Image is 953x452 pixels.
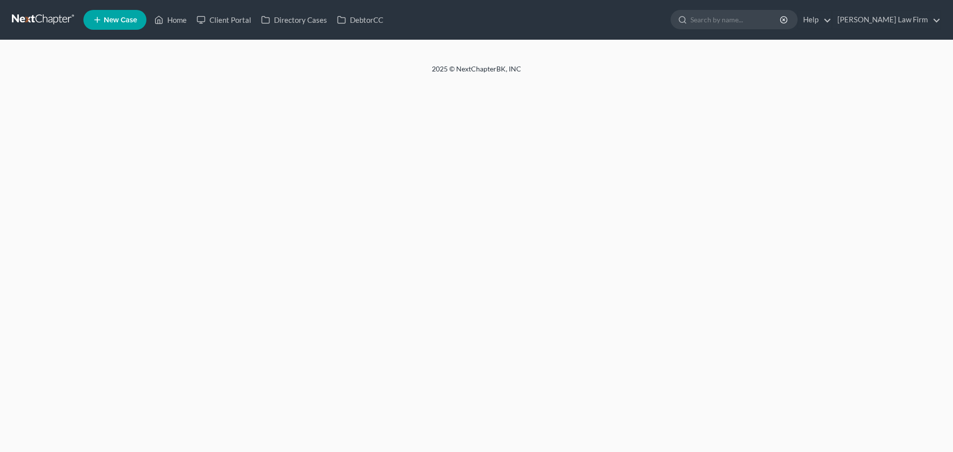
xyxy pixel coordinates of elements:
div: 2025 © NextChapterBK, INC [194,64,759,82]
a: [PERSON_NAME] Law Firm [832,11,941,29]
a: Directory Cases [256,11,332,29]
a: DebtorCC [332,11,388,29]
input: Search by name... [690,10,781,29]
a: Help [798,11,831,29]
a: Home [149,11,192,29]
a: Client Portal [192,11,256,29]
span: New Case [104,16,137,24]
